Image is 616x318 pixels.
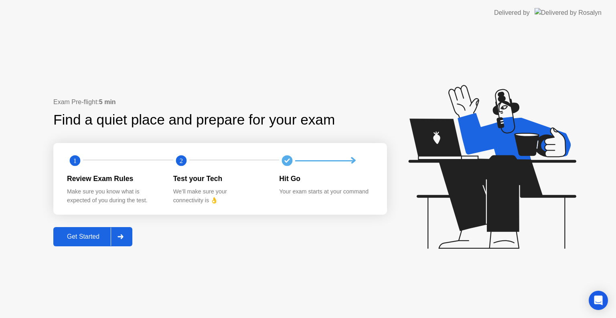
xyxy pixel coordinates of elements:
[279,187,373,196] div: Your exam starts at your command
[173,187,267,205] div: We’ll make sure your connectivity is 👌
[53,227,132,246] button: Get Started
[99,99,116,105] b: 5 min
[53,109,336,131] div: Find a quiet place and prepare for your exam
[53,97,387,107] div: Exam Pre-flight:
[67,173,160,184] div: Review Exam Rules
[535,8,602,17] img: Delivered by Rosalyn
[494,8,530,18] div: Delivered by
[180,157,183,165] text: 2
[589,291,608,310] div: Open Intercom Messenger
[173,173,267,184] div: Test your Tech
[67,187,160,205] div: Make sure you know what is expected of you during the test.
[279,173,373,184] div: Hit Go
[56,233,111,240] div: Get Started
[73,157,77,165] text: 1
